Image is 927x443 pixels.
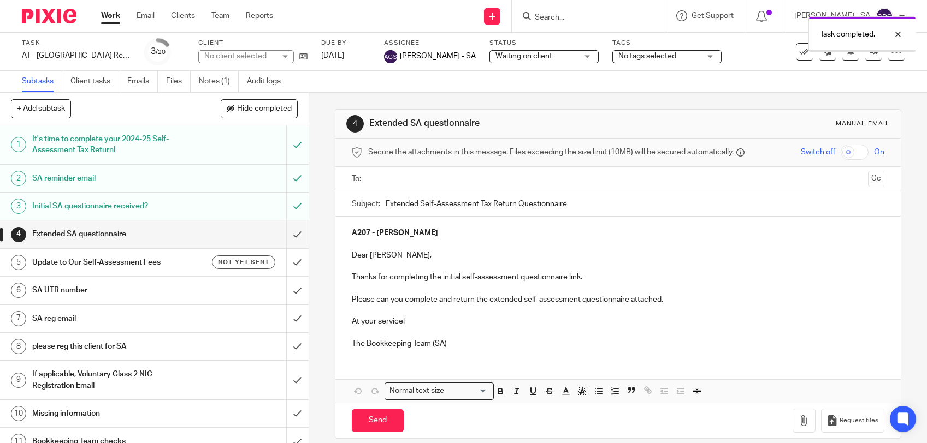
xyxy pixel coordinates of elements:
[836,119,890,128] div: Manual email
[32,366,194,394] h1: If applicable, Voluntary Class 2 NIC Registration Email
[840,416,878,425] span: Request files
[352,409,404,433] input: Send
[321,52,344,59] span: [DATE]
[821,409,884,433] button: Request files
[495,52,552,60] span: Waiting on client
[868,171,884,187] button: Cc
[101,10,120,21] a: Work
[11,227,26,242] div: 4
[32,226,194,242] h1: Extended SA questionnaire
[22,50,131,61] div: AT - SA Return - PE 05-04-2025
[384,50,397,63] img: svg%3E
[384,39,476,47] label: Assignee
[137,10,155,21] a: Email
[352,229,438,237] strong: A207 - [PERSON_NAME]
[11,199,26,214] div: 3
[874,147,884,158] span: On
[801,147,835,158] span: Switch off
[32,254,194,271] h1: Update to Our Self-Assessment Fees
[352,316,884,327] p: At your service!
[32,198,194,214] h1: Initial SA questionnaire received?
[22,39,131,47] label: Task
[32,405,194,422] h1: Missing information
[166,71,191,92] a: Files
[171,10,195,21] a: Clients
[352,250,884,261] p: Dear [PERSON_NAME],
[11,373,26,388] div: 9
[22,9,76,23] img: Pixie
[11,255,26,270] div: 5
[32,338,194,355] h1: please reg this client for SA
[11,99,71,118] button: + Add subtask
[22,71,62,92] a: Subtasks
[199,71,239,92] a: Notes (1)
[618,52,676,60] span: No tags selected
[369,118,641,129] h1: Extended SA questionnaire
[352,294,884,316] p: Please can you complete and return the extended self-assessment questionnaire attached.
[876,8,893,25] img: svg%3E
[32,170,194,187] h1: SA reminder email
[368,147,734,158] span: Secure the attachments in this message. Files exceeding the size limit (10MB) will be secured aut...
[32,310,194,327] h1: SA reg email
[246,10,273,21] a: Reports
[218,258,269,267] span: Not yet sent
[321,39,370,47] label: Due by
[237,105,292,113] span: Hide completed
[221,99,298,118] button: Hide completed
[400,51,476,62] span: [PERSON_NAME] - SA
[346,115,364,133] div: 4
[211,10,229,21] a: Team
[11,311,26,326] div: 7
[32,131,194,159] h1: It's time to complete your 2024-25 Self-Assessment Tax Return!
[352,173,364,184] label: To:
[11,339,26,354] div: 8
[70,71,119,92] a: Client tasks
[820,29,875,40] p: Task completed.
[11,406,26,421] div: 10
[387,385,447,397] span: Normal text size
[352,272,884,283] p: Thanks for completing the initial self-assessment questionnaire link.
[32,282,194,298] h1: SA UTR number
[127,71,158,92] a: Emails
[448,385,487,397] input: Search for option
[11,171,26,186] div: 2
[247,71,289,92] a: Audit logs
[352,338,884,349] p: The Bookkeeping Team (SA)
[204,51,275,62] div: No client selected
[156,49,166,55] small: /20
[198,39,308,47] label: Client
[151,45,166,58] div: 3
[385,382,494,399] div: Search for option
[352,199,380,209] label: Subject:
[11,137,26,152] div: 1
[22,50,131,61] div: AT - [GEOGRAPHIC_DATA] Return - PE [DATE]
[11,283,26,298] div: 6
